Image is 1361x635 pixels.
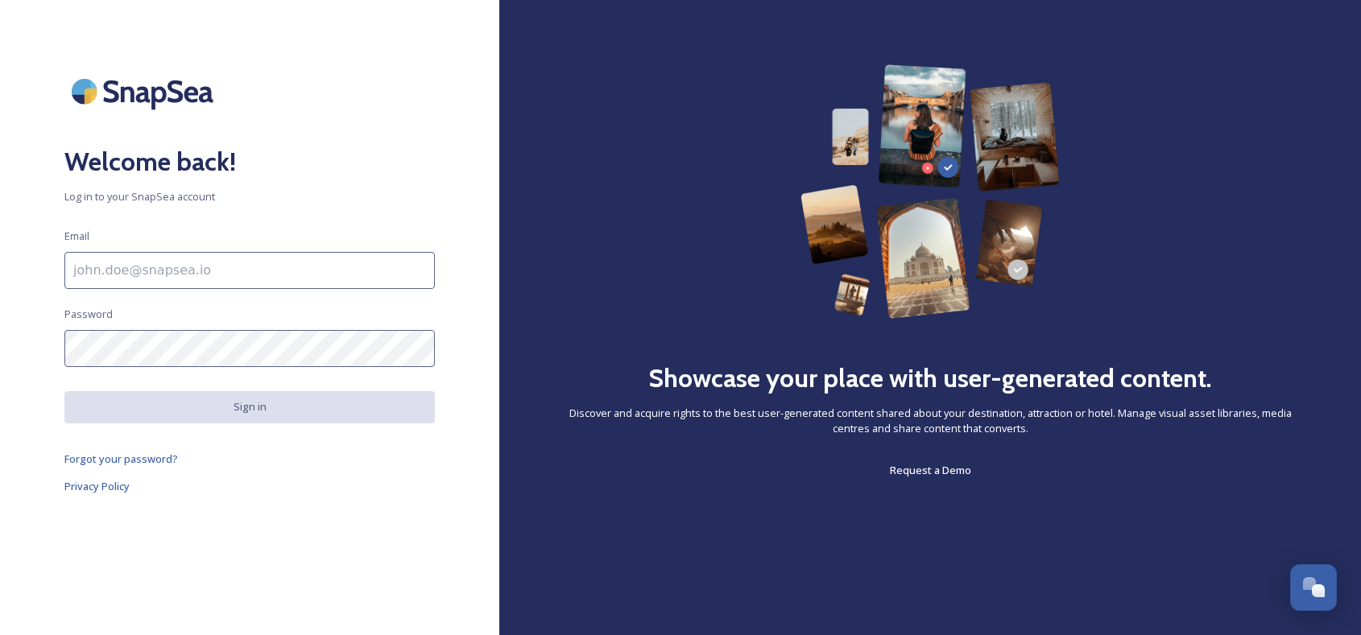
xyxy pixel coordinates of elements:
span: Forgot your password? [64,452,178,466]
span: Privacy Policy [64,479,130,493]
a: Request a Demo [890,460,971,480]
span: Discover and acquire rights to the best user-generated content shared about your destination, att... [564,406,1297,436]
input: john.doe@snapsea.io [64,252,435,289]
h2: Showcase your place with user-generated content. [648,359,1212,398]
button: Open Chat [1290,564,1337,611]
span: Request a Demo [890,463,971,477]
a: Privacy Policy [64,476,435,496]
button: Sign in [64,391,435,423]
img: 63b42ca75bacad526042e722_Group%20154-p-800.png [800,64,1060,319]
span: Email [64,229,89,244]
span: Password [64,307,113,322]
img: SnapSea Logo [64,64,225,118]
a: Forgot your password? [64,449,435,468]
h2: Welcome back! [64,142,435,181]
span: Log in to your SnapSea account [64,189,435,204]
